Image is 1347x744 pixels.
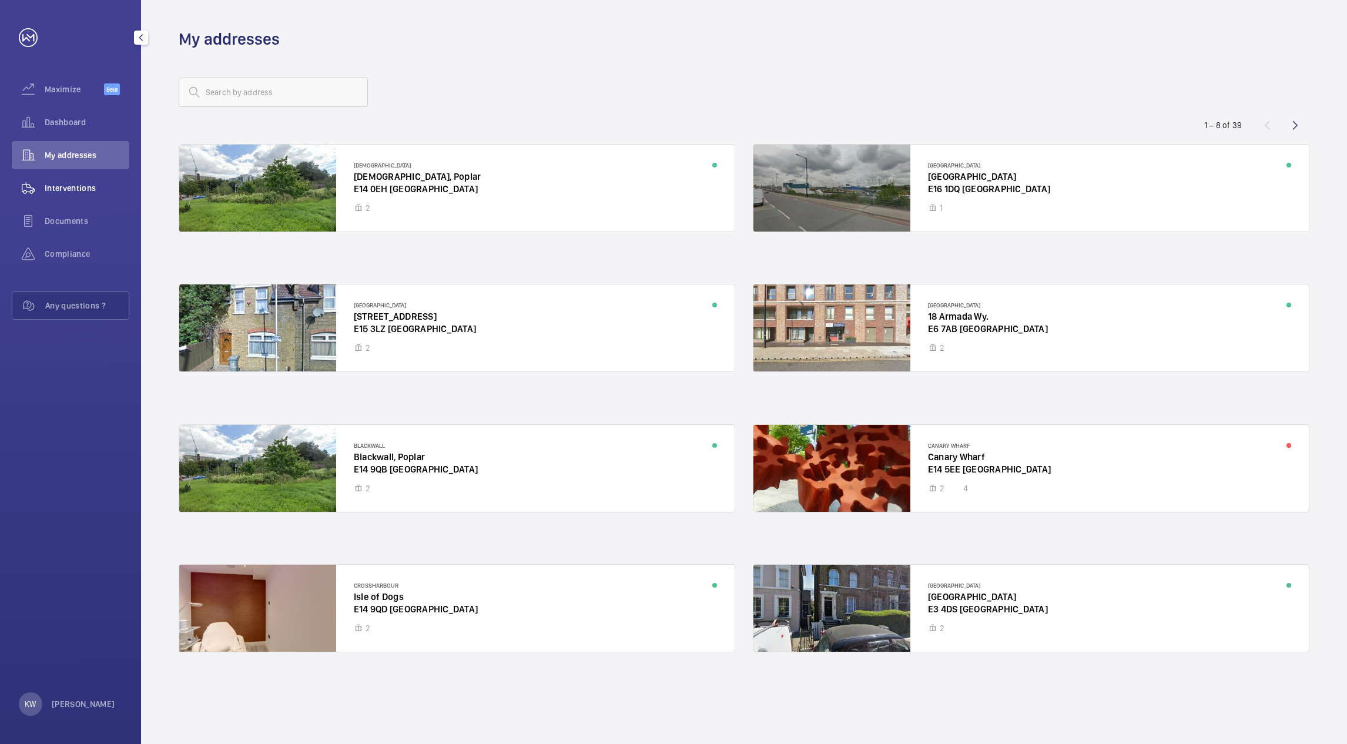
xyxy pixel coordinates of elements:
[45,248,129,260] span: Compliance
[25,698,36,710] p: KW
[45,300,129,311] span: Any questions ?
[52,698,115,710] p: [PERSON_NAME]
[45,83,104,95] span: Maximize
[179,28,280,50] h1: My addresses
[104,83,120,95] span: Beta
[45,215,129,227] span: Documents
[179,78,368,107] input: Search by address
[45,182,129,194] span: Interventions
[45,116,129,128] span: Dashboard
[1204,119,1242,131] div: 1 – 8 of 39
[45,149,129,161] span: My addresses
